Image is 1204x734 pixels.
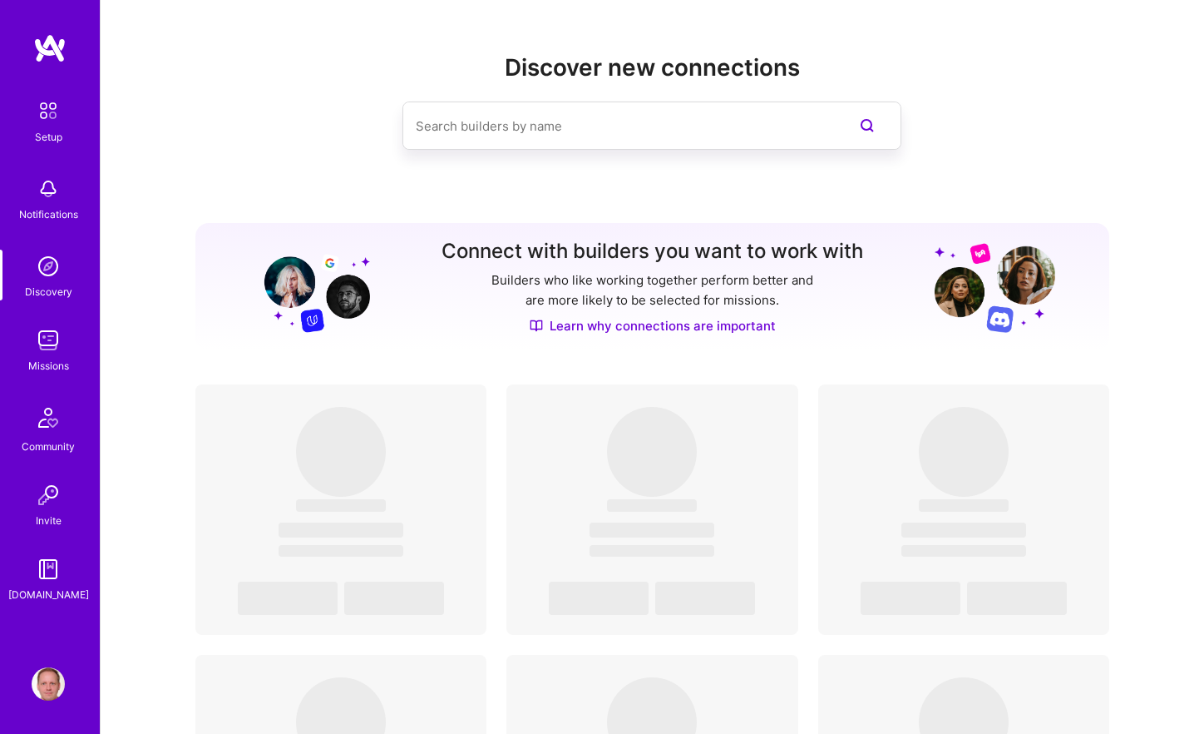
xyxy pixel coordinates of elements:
span: ‌ [279,545,403,557]
span: ‌ [279,523,403,538]
div: Invite [36,512,62,529]
i: icon SearchPurple [857,116,877,136]
span: ‌ [919,407,1009,497]
div: Notifications [19,206,78,223]
img: Grow your network [935,242,1055,333]
div: Missions [28,357,69,374]
span: ‌ [549,582,649,615]
span: ‌ [607,499,697,512]
div: Discovery [25,283,72,300]
img: Discover [530,319,543,333]
span: ‌ [590,523,714,538]
span: ‌ [655,582,755,615]
img: logo [33,33,67,63]
img: Invite [32,479,65,512]
span: ‌ [238,582,338,615]
span: ‌ [590,545,714,557]
img: Community [28,398,68,438]
img: bell [32,172,65,206]
img: discovery [32,250,65,283]
span: ‌ [344,582,444,615]
span: ‌ [919,499,1009,512]
span: ‌ [967,582,1067,615]
span: ‌ [296,407,386,497]
a: Learn why connections are important [530,317,776,335]
span: ‌ [901,545,1026,557]
div: Setup [35,128,62,146]
p: Builders who like working together perform better and are more likely to be selected for missions. [488,270,817,310]
a: User Avatar [27,667,69,701]
input: Search builders by name [416,105,822,147]
span: ‌ [607,407,697,497]
div: [DOMAIN_NAME] [8,586,89,603]
img: User Avatar [32,667,65,701]
img: teamwork [32,324,65,357]
img: guide book [32,553,65,586]
span: ‌ [296,499,386,512]
h3: Connect with builders you want to work with [442,240,863,264]
div: Community [22,438,75,455]
span: ‌ [861,582,960,615]
span: ‌ [901,523,1026,538]
img: Grow your network [249,241,370,333]
h2: Discover new connections [195,54,1110,82]
img: setup [31,93,66,128]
